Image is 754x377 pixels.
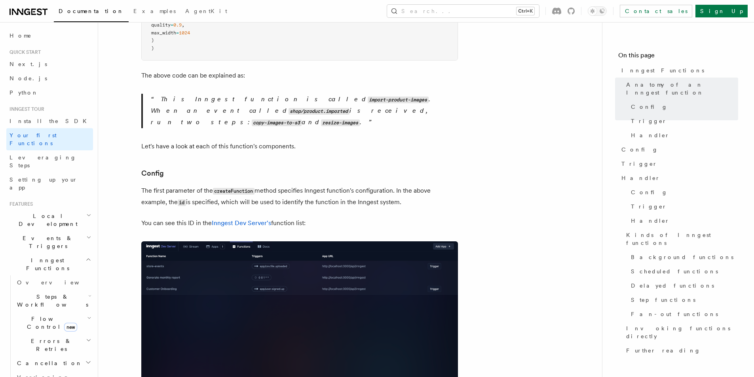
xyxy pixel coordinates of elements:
[9,118,91,124] span: Install the SDK
[618,63,738,78] a: Inngest Functions
[129,2,180,21] a: Examples
[588,6,607,16] button: Toggle dark mode
[6,212,86,228] span: Local Development
[141,218,458,229] p: You can see this ID in the function list:
[173,22,182,28] span: 0.9
[14,334,93,356] button: Errors & Retries
[628,278,738,293] a: Delayed functions
[6,253,93,275] button: Inngest Functions
[9,176,78,191] span: Setting up your app
[151,22,171,28] span: quality
[213,188,254,195] code: createFunction
[17,279,99,286] span: Overview
[6,231,93,253] button: Events & Triggers
[14,290,93,312] button: Steps & Workflows
[623,321,738,343] a: Invoking functions directly
[628,250,738,264] a: Background functions
[151,38,154,43] span: )
[14,359,82,367] span: Cancellation
[64,323,77,332] span: new
[626,81,738,97] span: Anatomy of an Inngest function
[9,32,32,40] span: Home
[6,114,93,128] a: Install the SDK
[180,2,232,21] a: AgentKit
[151,94,458,128] p: This Inngest function is called . When an event called is received, run two steps: and .
[631,117,667,125] span: Trigger
[618,157,738,171] a: Trigger
[14,315,87,331] span: Flow Control
[179,30,190,36] span: 1024
[6,128,93,150] a: Your first Functions
[628,214,738,228] a: Handler
[141,168,164,179] a: Config
[626,347,701,354] span: Further reading
[631,203,667,210] span: Trigger
[185,8,227,14] span: AgentKit
[6,28,93,43] a: Home
[6,234,86,250] span: Events & Triggers
[59,8,124,14] span: Documentation
[628,114,738,128] a: Trigger
[628,264,738,278] a: Scheduled functions
[14,275,93,290] a: Overview
[623,343,738,358] a: Further reading
[9,89,38,96] span: Python
[628,307,738,321] a: Fan-out functions
[9,154,76,169] span: Leveraging Steps
[14,293,88,309] span: Steps & Workflows
[628,199,738,214] a: Trigger
[628,128,738,142] a: Handler
[618,171,738,185] a: Handler
[6,106,44,112] span: Inngest tour
[628,185,738,199] a: Config
[618,142,738,157] a: Config
[182,22,184,28] span: ,
[623,78,738,100] a: Anatomy of an Inngest function
[626,324,738,340] span: Invoking functions directly
[6,209,93,231] button: Local Development
[212,219,271,227] a: Inngest Dev Server's
[631,103,668,111] span: Config
[6,85,93,100] a: Python
[631,267,718,275] span: Scheduled functions
[6,49,41,55] span: Quick start
[6,201,33,207] span: Features
[6,256,85,272] span: Inngest Functions
[631,217,670,225] span: Handler
[6,172,93,195] a: Setting up your app
[6,150,93,172] a: Leveraging Steps
[14,356,93,370] button: Cancellation
[178,199,186,206] code: id
[628,293,738,307] a: Step functions
[14,312,93,334] button: Flow Controlnew
[9,132,57,146] span: Your first Functions
[151,30,176,36] span: max_width
[151,45,154,51] span: )
[176,30,179,36] span: =
[252,119,302,126] code: copy-images-to-s3
[623,228,738,250] a: Kinds of Inngest functions
[621,174,660,182] span: Handler
[631,310,718,318] span: Fan-out functions
[141,70,458,81] p: The above code can be explained as:
[171,22,173,28] span: =
[631,296,695,304] span: Step functions
[631,282,714,290] span: Delayed functions
[54,2,129,22] a: Documentation
[628,100,738,114] a: Config
[618,51,738,63] h4: On this page
[6,71,93,85] a: Node.js
[387,5,539,17] button: Search...Ctrl+K
[9,61,47,67] span: Next.js
[141,185,458,208] p: The first parameter of the method specifies Inngest function's configuration. In the above exampl...
[621,160,657,168] span: Trigger
[631,188,668,196] span: Config
[631,131,670,139] span: Handler
[626,231,738,247] span: Kinds of Inngest functions
[621,146,658,153] span: Config
[621,66,704,74] span: Inngest Functions
[6,57,93,71] a: Next.js
[141,141,458,152] p: Let's have a look at each of this function's components.
[133,8,176,14] span: Examples
[321,119,360,126] code: resize-images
